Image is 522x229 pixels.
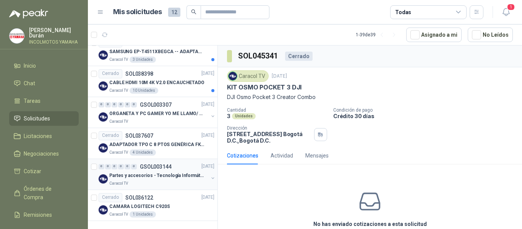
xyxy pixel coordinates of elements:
[238,50,279,62] h3: SOL045341
[468,28,513,42] button: No Leídos
[99,102,104,107] div: 0
[113,6,162,18] h1: Mis solicitudes
[29,28,79,38] p: [PERSON_NAME] Durán
[9,94,79,108] a: Tareas
[109,110,204,117] p: ORGANETA Y PC GAMER YO ME LLAMO/ URGENTE PARA [DATE]
[109,141,204,148] p: ADAPTADOR TPO C 8 PTOS GENÉRICA FK-C0801
[109,180,128,187] p: Caracol TV
[112,102,117,107] div: 0
[88,66,217,97] a: CerradoSOL038398[DATE] Company LogoCABLE HDMI 10M 4K V2.0 ENCAUCHETADOCaracol TV10 Unidades
[406,28,462,42] button: Asignado a mi
[24,62,36,70] span: Inicio
[9,76,79,91] a: Chat
[333,113,519,119] p: Crédito 30 días
[109,172,204,179] p: Partes y accesorios - Tecnología Informática
[125,71,153,76] p: SOL038398
[507,3,515,11] span: 1
[9,9,48,18] img: Logo peakr
[105,164,111,169] div: 0
[88,35,217,66] a: CerradoSOL038931[DATE] Company LogoSAMSUNG EP-T4511XBEGCA -- ADAPTADOR DE CORRIENTE4 5W + CABLE T...
[227,151,258,160] div: Cotizaciones
[109,57,128,63] p: Caracol TV
[271,151,293,160] div: Actividad
[191,9,196,15] span: search
[112,164,117,169] div: 0
[272,73,287,80] p: [DATE]
[125,164,130,169] div: 0
[125,40,153,45] p: SOL038931
[229,72,237,80] img: Company Logo
[99,50,108,60] img: Company Logo
[227,107,327,113] p: Cantidad
[9,129,79,143] a: Licitaciones
[24,132,52,140] span: Licitaciones
[9,146,79,161] a: Negociaciones
[131,164,137,169] div: 0
[130,149,156,156] div: 4 Unidades
[130,57,156,63] div: 3 Unidades
[88,190,217,221] a: CerradoSOL036122[DATE] Company LogoCAMARA LOGITECH C920SCaracol TV1 Unidades
[118,164,124,169] div: 0
[125,102,130,107] div: 0
[109,119,128,125] p: Caracol TV
[140,102,172,107] p: GSOL003307
[24,211,52,219] span: Remisiones
[227,70,269,82] div: Caracol TV
[99,164,104,169] div: 0
[99,205,108,214] img: Company Logo
[24,97,41,105] span: Tareas
[24,79,35,88] span: Chat
[24,114,50,123] span: Solicitudes
[29,40,79,44] p: INCOLMOTOS YAMAHA
[24,167,41,175] span: Cotizar
[395,8,411,16] div: Todas
[99,143,108,153] img: Company Logo
[227,113,230,119] p: 3
[305,151,329,160] div: Mensajes
[227,131,311,144] p: [STREET_ADDRESS] Bogotá D.C. , Bogotá D.C.
[9,182,79,205] a: Órdenes de Compra
[99,81,108,91] img: Company Logo
[140,164,172,169] p: GSOL003144
[9,58,79,73] a: Inicio
[109,149,128,156] p: Caracol TV
[118,102,124,107] div: 0
[201,70,214,77] p: [DATE]
[333,107,519,113] p: Condición de pago
[201,194,214,201] p: [DATE]
[109,88,128,94] p: Caracol TV
[201,101,214,108] p: [DATE]
[10,29,24,43] img: Company Logo
[499,5,513,19] button: 1
[227,125,311,131] p: Dirección
[168,8,180,17] span: 12
[105,102,111,107] div: 0
[99,69,122,78] div: Cerrado
[313,220,427,228] h3: No has enviado cotizaciones a esta solicitud
[201,132,214,139] p: [DATE]
[130,211,156,218] div: 1 Unidades
[109,211,128,218] p: Caracol TV
[125,195,153,200] p: SOL036122
[99,112,108,122] img: Company Logo
[232,113,256,119] div: Unidades
[227,93,513,101] p: DJI Osmo Pocket 3 Creator Combo
[88,128,217,159] a: CerradoSOL037607[DATE] Company LogoADAPTADOR TPO C 8 PTOS GENÉRICA FK-C0801Caracol TV4 Unidades
[227,83,302,91] p: KIT OSMO POCKET 3 DJI
[109,203,170,210] p: CAMARA LOGITECH C920S
[24,149,59,158] span: Negociaciones
[109,48,204,55] p: SAMSUNG EP-T4511XBEGCA -- ADAPTADOR DE CORRIENTE4 5W + CABLE TIPO C
[285,52,313,61] div: Cerrado
[356,29,400,41] div: 1 - 39 de 39
[99,193,122,202] div: Cerrado
[99,162,216,187] a: 0 0 0 0 0 0 GSOL003144[DATE] Company LogoPartes y accesorios - Tecnología InformáticaCaracol TV
[130,88,158,94] div: 10 Unidades
[99,131,122,140] div: Cerrado
[9,111,79,126] a: Solicitudes
[125,133,153,138] p: SOL037607
[201,163,214,170] p: [DATE]
[109,79,204,86] p: CABLE HDMI 10M 4K V2.0 ENCAUCHETADO
[99,174,108,184] img: Company Logo
[9,164,79,179] a: Cotizar
[131,102,137,107] div: 0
